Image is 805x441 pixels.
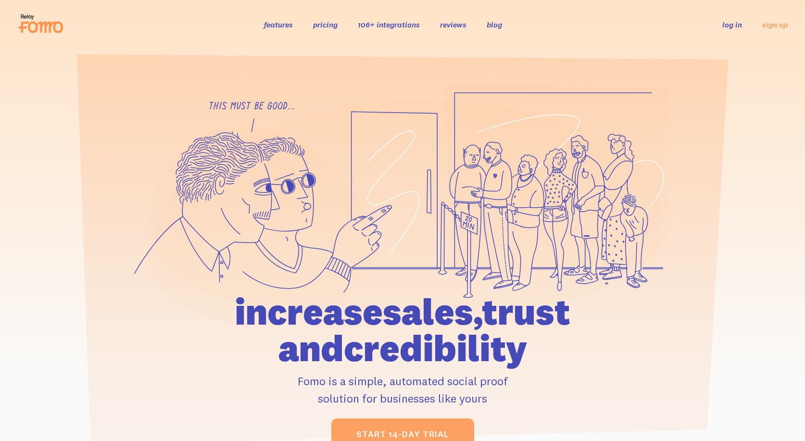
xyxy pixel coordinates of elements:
[180,372,625,407] p: Fomo is a simple, automated social proof solution for businesses like yours
[487,20,502,29] a: blog
[358,20,420,29] a: 106+ integrations
[762,20,788,30] a: sign up
[722,20,742,29] a: log in
[313,20,338,29] a: pricing
[180,293,625,366] h1: increase sales, trust and credibility
[440,20,466,29] a: reviews
[264,20,293,29] a: features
